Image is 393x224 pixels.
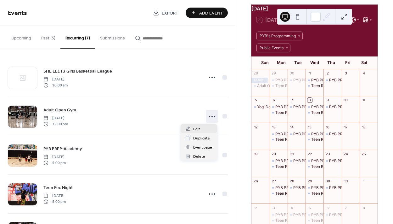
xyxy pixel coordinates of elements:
[251,5,378,12] div: [DATE]
[270,191,288,196] div: Teen Rec Night
[148,8,183,18] a: Export
[288,78,306,83] div: PYB PREP-Academy
[329,78,366,83] div: PYB PREP-Academy
[293,185,330,191] div: PYB PREP-Academy
[193,135,210,142] span: Duplicate
[311,83,338,89] div: Teen Rec Night
[272,125,276,129] div: 13
[272,71,276,76] div: 29
[311,137,338,142] div: Teen Rec Night
[288,104,306,110] div: PYB PREP-Academy
[253,152,258,156] div: 19
[270,83,288,89] div: Teen Rec Night
[306,110,323,115] div: Teen Rec Night
[306,158,323,164] div: PYB PREP-Academy
[307,152,312,156] div: 22
[193,153,205,160] span: Delete
[307,179,312,183] div: 29
[311,104,348,110] div: PYB PREP-Academy
[275,212,312,218] div: PYB PREP-Academy
[270,218,288,223] div: Teen Rec Night
[307,98,312,103] div: 8
[43,106,76,114] a: Adult Open Gym
[329,104,366,110] div: PYB PREP-Academy
[344,98,348,103] div: 10
[270,104,288,110] div: PYB PREP-Academy
[270,78,288,83] div: PYB PREP-Academy
[306,104,323,110] div: PYB PREP-Academy
[311,164,338,169] div: Teen Rec Night
[43,160,66,166] span: 5:00 pm
[362,71,366,76] div: 4
[36,26,60,48] button: Past (5)
[289,98,294,103] div: 7
[362,205,366,210] div: 8
[293,212,330,218] div: PYB PREP-Academy
[43,121,68,127] span: 12:00 pm
[311,191,338,196] div: Teen Rec Night
[272,152,276,156] div: 20
[288,132,306,137] div: PYB PREP-Academy
[356,56,373,69] div: Sat
[272,98,276,103] div: 6
[270,158,288,164] div: PYB PREP-Academy
[306,56,323,69] div: Wed
[272,205,276,210] div: 3
[325,205,330,210] div: 6
[270,137,288,142] div: Teen Rec Night
[323,132,341,137] div: PYB PREP-Academy
[251,78,269,83] div: MMBL Girls Fall Classic
[193,126,200,133] span: Edit
[270,185,288,191] div: PYB PREP-Academy
[323,56,340,69] div: Thu
[253,125,258,129] div: 12
[289,179,294,183] div: 28
[344,125,348,129] div: 17
[311,78,348,83] div: PYB PREP-Academy
[256,56,273,69] div: Sun
[275,164,302,169] div: Teen Rec Night
[251,83,269,89] div: Adult Open Gym
[311,185,348,191] div: PYB PREP-Academy
[43,107,76,114] span: Adult Open Gym
[311,218,338,223] div: Teen Rec Night
[362,125,366,129] div: 18
[293,132,330,137] div: PYB PREP-Academy
[306,78,323,83] div: PYB PREP-Academy
[275,78,312,83] div: PYB PREP-Academy
[311,110,338,115] div: Teen Rec Night
[306,132,323,137] div: PYB PREP-Academy
[270,110,288,115] div: Teen Rec Night
[270,212,288,218] div: PYB PREP-Academy
[329,158,366,164] div: PYB PREP-Academy
[270,132,288,137] div: PYB PREP-Academy
[275,104,312,110] div: PYB PREP-Academy
[293,158,330,164] div: PYB PREP-Academy
[275,132,312,137] div: PYB PREP-Academy
[272,179,276,183] div: 27
[329,132,366,137] div: PYB PREP-Academy
[253,71,258,76] div: 28
[253,205,258,210] div: 2
[290,56,306,69] div: Tue
[323,158,341,164] div: PYB PREP-Academy
[288,185,306,191] div: PYB PREP-Academy
[43,185,73,191] span: Teen Rec Night
[344,179,348,183] div: 31
[325,179,330,183] div: 30
[329,212,366,218] div: PYB PREP-Academy
[60,26,95,49] button: Recurring (7)
[193,144,212,151] span: Event page
[362,179,366,183] div: 1
[325,125,330,129] div: 16
[273,56,290,69] div: Mon
[340,56,356,69] div: Fri
[288,158,306,164] div: PYB PREP-Academy
[270,164,288,169] div: Teen Rec Night
[323,104,341,110] div: PYB PREP-Academy
[95,26,130,48] button: Submissions
[43,145,82,152] a: PYB PREP-Academy
[293,78,330,83] div: PYB PREP-Academy
[186,8,228,18] button: Add Event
